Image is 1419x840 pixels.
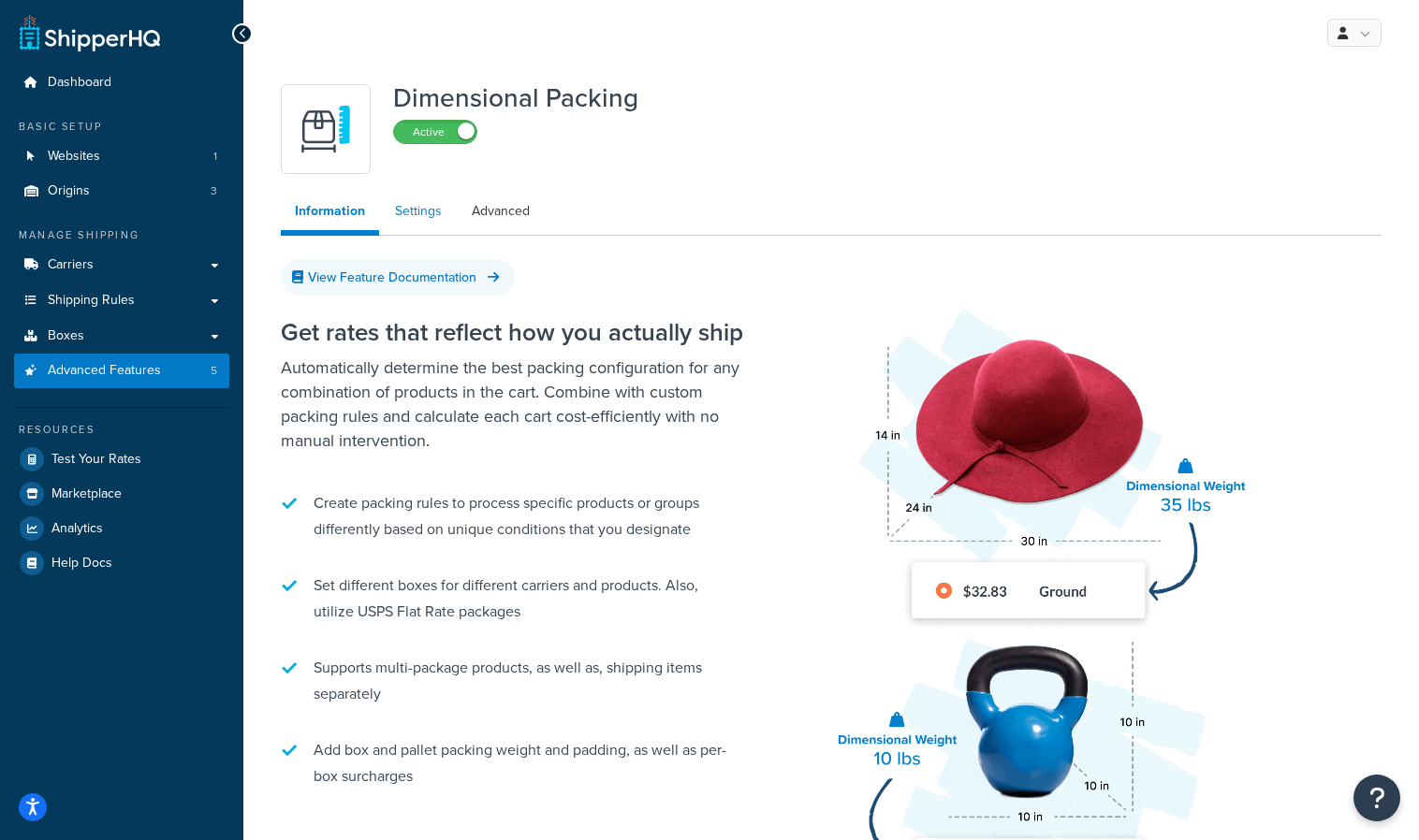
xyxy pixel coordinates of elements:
[51,486,122,502] span: Marketplace
[48,293,135,309] span: Shipping Rules
[48,75,111,91] span: Dashboard
[14,248,229,282] a: Carriers
[14,477,229,511] a: Marketplace
[48,257,94,273] span: Carriers
[48,149,100,165] span: Websites
[281,481,749,552] li: Create packing rules to process specific products or groups differently based on unique condition...
[14,319,229,354] a: Boxes
[281,563,749,634] li: Set different boxes for different carriers and products. Also, utilize USPS Flat Rate packages
[14,422,229,438] div: Resources
[293,96,358,162] img: DTVBYsAAAAAASUVORK5CYII=
[211,183,217,199] span: 3
[393,84,638,112] h1: Dimensional Packing
[48,328,84,344] span: Boxes
[14,174,229,209] a: Origins3
[281,728,749,799] li: Add box and pallet packing weight and padding, as well as per-box surcharges
[48,363,161,379] span: Advanced Features
[14,283,229,318] a: Shipping Rules
[281,319,749,346] h2: Get rates that reflect how you actually ship
[1353,775,1400,821] button: Open Resource Center
[394,121,476,143] label: Active
[281,645,749,717] li: Supports multi-package products, as well as, shipping items separately
[51,556,112,572] span: Help Docs
[381,193,456,230] a: Settings
[51,521,103,537] span: Analytics
[14,139,229,174] li: Websites
[14,546,229,580] a: Help Docs
[211,363,217,379] span: 5
[14,354,229,388] li: Advanced Features
[14,174,229,209] li: Origins
[14,139,229,174] a: Websites1
[14,227,229,243] div: Manage Shipping
[281,193,379,236] a: Information
[48,183,90,199] span: Origins
[51,452,141,468] span: Test Your Rates
[14,442,229,476] a: Test Your Rates
[281,259,515,296] a: View Feature Documentation
[14,512,229,545] a: Analytics
[281,355,749,453] p: Automatically determine the best packing configuration for any combination of products in the car...
[14,119,229,135] div: Basic Setup
[14,65,229,100] a: Dashboard
[213,149,217,165] span: 1
[458,193,544,230] a: Advanced
[14,354,229,388] a: Advanced Features5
